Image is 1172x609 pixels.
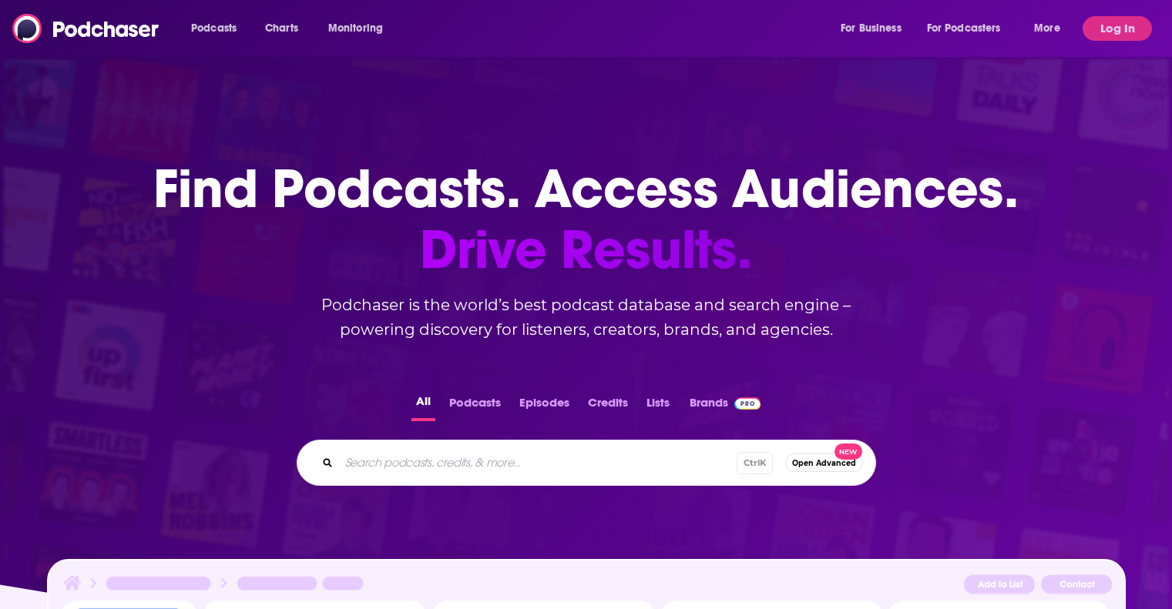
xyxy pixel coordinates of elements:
[690,391,761,421] a: BrandsPodchaser Pro
[792,459,856,467] span: Open Advanced
[153,159,1019,280] h1: Find Podcasts. Access Audiences.
[1023,16,1080,41] button: open menu
[297,440,876,486] div: Search podcasts, credits, & more...
[411,391,435,421] button: All
[830,16,921,41] button: open menu
[153,219,1019,280] span: Drive Results.
[1083,16,1152,41] button: Log In
[265,18,298,39] span: Charts
[317,16,403,41] button: open menu
[61,573,1112,600] img: Podcast Insights Header
[515,391,574,421] button: Episodes
[328,18,383,39] span: Monitoring
[583,391,633,421] button: Credits
[642,391,674,421] button: Lists
[12,14,160,43] img: Podchaser - Follow, Share and Rate Podcasts
[737,452,773,474] span: Ctrl K
[835,443,862,460] span: New
[180,16,257,41] button: open menu
[255,16,307,41] a: Charts
[927,18,1001,39] span: For Podcasters
[841,18,902,39] span: For Business
[278,293,895,342] h2: Podchaser is the world’s best podcast database and search engine – powering discovery for listene...
[339,450,737,475] input: Search podcasts, credits, & more...
[445,391,505,421] button: Podcasts
[785,453,863,472] button: Open AdvancedNew
[734,397,761,410] img: Podchaser Pro
[191,18,237,39] span: Podcasts
[1034,18,1060,39] span: More
[917,16,1023,41] button: open menu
